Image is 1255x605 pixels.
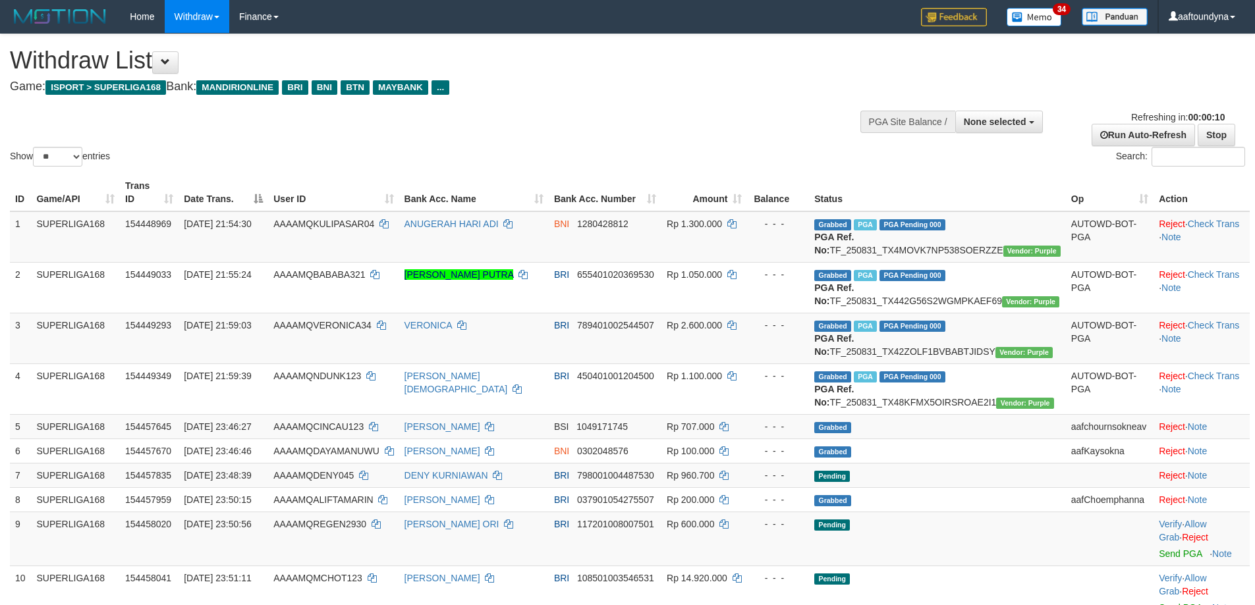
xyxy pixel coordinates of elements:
td: 8 [10,487,31,512]
button: None selected [955,111,1043,133]
span: Vendor URL: https://trx4.1velocity.biz [1002,296,1059,307]
span: [DATE] 23:50:15 [184,494,251,505]
div: - - - [752,420,804,433]
td: · [1154,414,1250,438]
td: AUTOWD-BOT-PGA [1066,363,1154,414]
img: panduan.png [1082,8,1148,26]
th: Bank Acc. Number: activate to sort column ascending [549,174,661,211]
span: Rp 14.920.000 [667,573,727,583]
a: [PERSON_NAME] [404,446,480,456]
th: ID [10,174,31,211]
span: · [1159,573,1206,596]
td: · · [1154,363,1250,414]
span: 154457835 [125,470,171,481]
span: 154457959 [125,494,171,505]
div: PGA Site Balance / [860,111,955,133]
span: 154449349 [125,371,171,381]
span: Copy 1049171745 to clipboard [576,421,628,432]
span: BRI [554,371,569,381]
span: AAAAMQNDUNK123 [273,371,361,381]
a: Reject [1159,446,1185,456]
span: Rp 2.600.000 [667,320,722,330]
b: PGA Ref. No: [814,282,854,306]
span: Rp 1.300.000 [667,219,722,229]
td: SUPERLIGA168 [31,313,120,363]
span: Rp 960.700 [667,470,714,481]
a: Check Trans [1188,269,1240,280]
a: VERONICA [404,320,452,330]
span: BRI [554,269,569,280]
span: AAAAMQVERONICA34 [273,320,372,330]
th: Amount: activate to sort column ascending [661,174,747,211]
td: · · [1154,512,1250,566]
td: · · [1154,211,1250,263]
div: - - - [752,319,804,332]
span: Vendor URL: https://trx4.1velocity.biz [995,347,1053,358]
a: Note [1188,470,1208,481]
span: [DATE] 21:55:24 [184,269,251,280]
img: Feedback.jpg [921,8,987,26]
span: Pending [814,573,850,585]
a: DENY KURNIAWAN [404,470,488,481]
a: Note [1212,548,1232,559]
span: [DATE] 23:46:27 [184,421,251,432]
span: ISPORT > SUPERLIGA168 [45,80,166,95]
a: Note [1188,421,1208,432]
span: AAAAMQBABABA321 [273,269,365,280]
span: AAAAMQKULIPASAR04 [273,219,374,229]
span: Vendor URL: https://trx4.1velocity.biz [1003,246,1061,257]
span: Rp 100.000 [667,446,714,456]
a: [PERSON_NAME] ORI [404,519,499,529]
td: 5 [10,414,31,438]
span: Copy 789401002544507 to clipboard [577,320,654,330]
span: BSI [554,421,569,432]
span: [DATE] 23:51:11 [184,573,251,583]
a: Verify [1159,573,1182,583]
span: 154458020 [125,519,171,529]
span: 154458041 [125,573,171,583]
td: SUPERLIGA168 [31,262,120,313]
b: PGA Ref. No: [814,333,854,357]
div: - - - [752,517,804,531]
span: Pending [814,471,850,482]
td: aafchournsokneav [1066,414,1154,438]
span: Grabbed [814,446,851,458]
div: - - - [752,369,804,382]
span: Copy 450401001204500 to clipboard [577,371,654,381]
span: 154449033 [125,269,171,280]
span: [DATE] 21:54:30 [184,219,251,229]
th: User ID: activate to sort column ascending [268,174,399,211]
span: 34 [1053,3,1071,15]
span: 154449293 [125,320,171,330]
span: BNI [554,446,569,456]
td: 6 [10,438,31,463]
a: Reject [1159,371,1185,381]
td: · [1154,438,1250,463]
td: SUPERLIGA168 [31,512,120,566]
a: ANUGERAH HARI ADI [404,219,499,229]
span: Marked by aafheankoy [854,270,877,281]
span: None selected [964,117,1026,127]
span: BRI [554,519,569,529]
span: Rp 707.000 [667,421,714,432]
td: 1 [10,211,31,263]
a: Reject [1159,320,1185,330]
div: - - - [752,268,804,281]
a: Allow Grab [1159,573,1206,596]
div: - - - [752,571,804,585]
span: [DATE] 23:50:56 [184,519,251,529]
select: Showentries [33,147,82,167]
a: [PERSON_NAME] [404,494,480,505]
span: PGA Pending [879,371,945,382]
span: ... [432,80,449,95]
span: MANDIRIONLINE [196,80,279,95]
td: · · [1154,262,1250,313]
b: PGA Ref. No: [814,384,854,408]
td: TF_250831_TX4MOVK7NP538SOERZZE [809,211,1066,263]
span: 154448969 [125,219,171,229]
strong: 00:00:10 [1188,112,1225,122]
span: Grabbed [814,321,851,332]
span: AAAAMQCINCAU123 [273,421,364,432]
td: · · [1154,313,1250,363]
span: Marked by aafheankoy [854,321,877,332]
